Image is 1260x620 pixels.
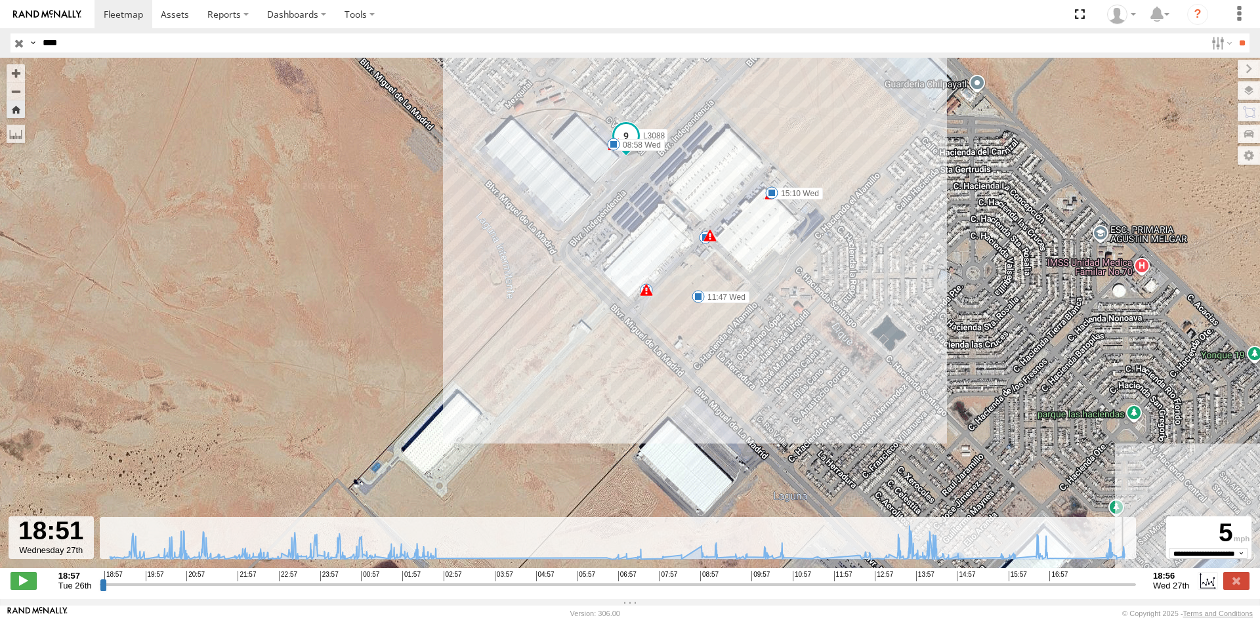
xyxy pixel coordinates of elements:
span: Wed 27th Aug 2025 [1153,581,1189,590]
span: 04:57 [536,571,555,581]
span: 07:57 [659,571,677,581]
div: 25 [765,187,778,200]
span: 18:57 [104,571,123,581]
span: L3088 [643,131,665,140]
span: Tue 26th Aug 2025 [58,581,92,590]
label: Close [1223,572,1249,589]
span: 11:57 [834,571,852,581]
label: Search Query [28,33,38,52]
span: 05:57 [577,571,595,581]
a: Terms and Conditions [1183,610,1253,617]
img: rand-logo.svg [13,10,81,19]
span: 01:57 [402,571,421,581]
div: 11 [699,231,712,244]
span: 13:57 [916,571,934,581]
label: Map Settings [1238,146,1260,165]
span: 14:57 [957,571,975,581]
a: Visit our Website [7,607,68,620]
span: 00:57 [361,571,379,581]
span: 06:57 [618,571,637,581]
label: Play/Stop [10,572,37,589]
label: Measure [7,125,25,143]
span: 09:57 [751,571,770,581]
div: 69 [640,283,653,297]
span: 10:57 [793,571,811,581]
span: 21:57 [238,571,256,581]
div: 24 [703,229,717,242]
strong: 18:56 [1153,571,1189,581]
span: 08:57 [700,571,719,581]
span: 12:57 [875,571,893,581]
span: 03:57 [495,571,513,581]
strong: 18:57 [58,571,92,581]
div: 5 [1168,518,1249,548]
span: 19:57 [146,571,164,581]
label: 15:10 Wed [772,188,823,199]
i: ? [1187,4,1208,25]
span: 15:57 [1009,571,1027,581]
div: © Copyright 2025 - [1122,610,1253,617]
button: Zoom in [7,64,25,82]
button: Zoom Home [7,100,25,118]
div: Roberto Garcia [1102,5,1141,24]
button: Zoom out [7,82,25,100]
div: Version: 306.00 [570,610,620,617]
label: 08:58 Wed [614,139,665,151]
span: 02:57 [444,571,462,581]
span: 23:57 [320,571,339,581]
label: 11:47 Wed [698,291,749,303]
span: 16:57 [1049,571,1068,581]
label: Search Filter Options [1206,33,1234,52]
span: 22:57 [279,571,297,581]
span: 20:57 [186,571,205,581]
